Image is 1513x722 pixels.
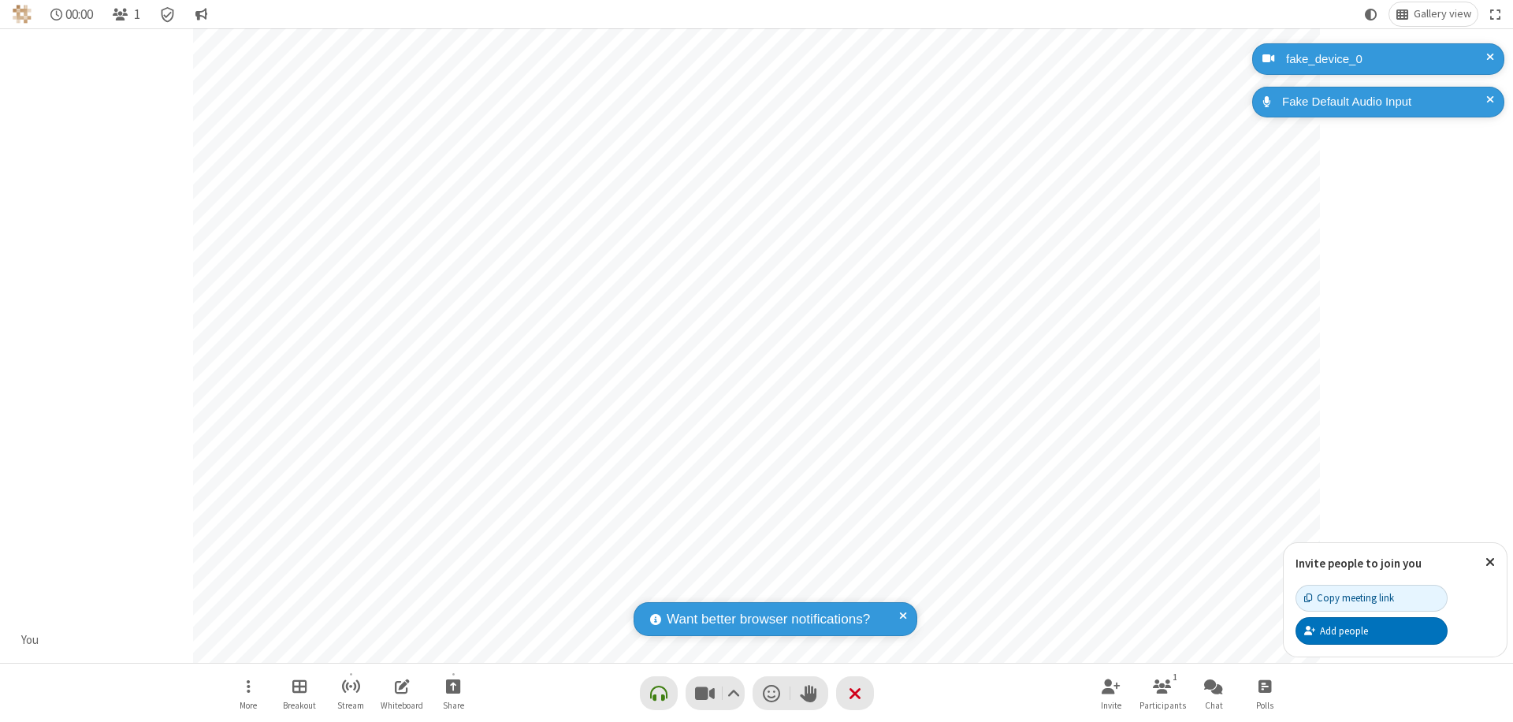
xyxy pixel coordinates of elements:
[1190,671,1237,716] button: Open chat
[1241,671,1288,716] button: Open poll
[276,671,323,716] button: Manage Breakout Rooms
[327,671,374,716] button: Start streaming
[667,609,870,630] span: Want better browser notifications?
[723,676,744,710] button: Video setting
[686,676,745,710] button: Stop video (⌘+Shift+V)
[381,701,423,710] span: Whiteboard
[1169,670,1182,684] div: 1
[1304,590,1394,605] div: Copy meeting link
[1139,701,1186,710] span: Participants
[153,2,183,26] div: Meeting details Encryption enabled
[106,2,147,26] button: Open participant list
[1205,701,1223,710] span: Chat
[225,671,272,716] button: Open menu
[134,7,140,22] span: 1
[1277,93,1493,111] div: Fake Default Audio Input
[753,676,790,710] button: Send a reaction
[790,676,828,710] button: Raise hand
[44,2,100,26] div: Timer
[337,701,364,710] span: Stream
[1359,2,1384,26] button: Using system theme
[1296,585,1448,612] button: Copy meeting link
[1087,671,1135,716] button: Invite participants (⌘+Shift+I)
[640,676,678,710] button: Connect your audio
[188,2,214,26] button: Conversation
[1139,671,1186,716] button: Open participant list
[1389,2,1478,26] button: Change layout
[65,7,93,22] span: 00:00
[1296,617,1448,644] button: Add people
[1281,50,1493,69] div: fake_device_0
[1474,543,1507,582] button: Close popover
[429,671,477,716] button: Start sharing
[443,701,464,710] span: Share
[378,671,426,716] button: Open shared whiteboard
[1484,2,1507,26] button: Fullscreen
[1296,556,1422,571] label: Invite people to join you
[1414,8,1471,20] span: Gallery view
[16,631,45,649] div: You
[1256,701,1273,710] span: Polls
[836,676,874,710] button: End or leave meeting
[1101,701,1121,710] span: Invite
[240,701,257,710] span: More
[13,5,32,24] img: QA Selenium DO NOT DELETE OR CHANGE
[283,701,316,710] span: Breakout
